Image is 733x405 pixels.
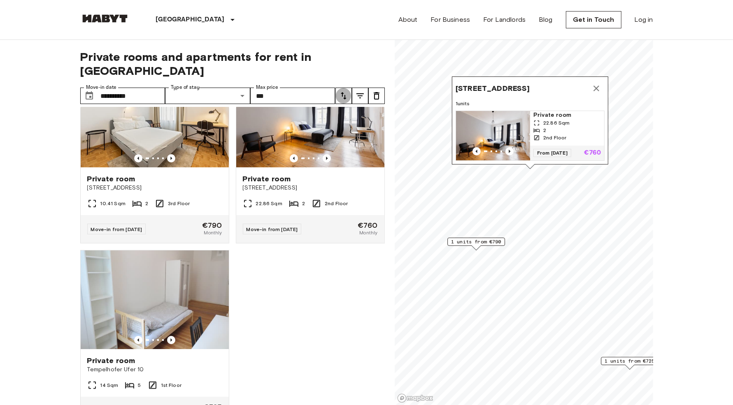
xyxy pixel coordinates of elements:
[483,15,526,25] a: For Landlords
[87,366,222,374] span: Tempelhofer Ufer 10
[100,382,119,389] span: 14 Sqm
[161,382,182,389] span: 1st Floor
[543,134,566,141] span: 2nd Floor
[451,238,501,245] span: 1 units from €790
[359,229,377,236] span: Monthly
[452,76,608,169] div: Map marker
[352,88,368,104] button: tune
[323,154,331,162] button: Previous image
[81,88,98,104] button: Choose date, selected date is 1 Mar 2026
[81,69,229,167] img: Marketing picture of unit DE-01-015-001-01H
[202,222,222,229] span: €790
[290,154,298,162] button: Previous image
[635,15,653,25] a: Log in
[543,127,546,134] span: 2
[100,200,126,207] span: 10.41 Sqm
[87,174,135,184] span: Private room
[539,15,553,25] a: Blog
[167,336,175,344] button: Previous image
[456,100,605,107] span: 1 units
[456,111,530,160] img: Marketing picture of unit DE-01-266-01H
[566,11,621,28] a: Get in Touch
[533,111,601,119] span: Private room
[505,147,514,155] button: Previous image
[80,68,229,243] a: Marketing picture of unit DE-01-015-001-01HPrevious imagePrevious imagePrivate room[STREET_ADDRES...
[472,147,481,155] button: Previous image
[243,174,291,184] span: Private room
[138,382,141,389] span: 5
[86,84,116,91] label: Move-in date
[584,150,601,156] p: €760
[91,226,142,232] span: Move-in from [DATE]
[87,356,135,366] span: Private room
[256,84,278,91] label: Max price
[605,357,655,365] span: 1 units from €725
[236,68,385,243] a: Marketing picture of unit DE-01-266-01HPrevious imagePrevious imagePrivate room[STREET_ADDRESS]22...
[256,200,282,207] span: 22.86 Sqm
[335,88,352,104] button: tune
[325,200,348,207] span: 2nd Floor
[80,50,385,78] span: Private rooms and apartments for rent in [GEOGRAPHIC_DATA]
[368,88,385,104] button: tune
[430,15,470,25] a: For Business
[247,226,298,232] span: Move-in from [DATE]
[398,15,418,25] a: About
[134,154,142,162] button: Previous image
[533,149,571,157] span: From [DATE]
[447,238,505,250] div: Map marker
[80,14,130,23] img: Habyt
[236,69,384,167] img: Marketing picture of unit DE-01-266-01H
[601,357,659,370] div: Map marker
[456,111,605,161] a: Marketing picture of unit DE-01-266-01HPrevious imagePrevious imagePrivate room22.86 Sqm22nd Floo...
[87,184,222,192] span: [STREET_ADDRESS]
[134,336,142,344] button: Previous image
[543,119,570,127] span: 22.86 Sqm
[145,200,148,207] span: 2
[358,222,378,229] span: €760
[456,83,530,93] span: [STREET_ADDRESS]
[167,154,175,162] button: Previous image
[81,250,229,349] img: Marketing picture of unit DE-01-099-05M
[397,393,433,403] a: Mapbox logo
[168,200,190,207] span: 3rd Floor
[243,184,378,192] span: [STREET_ADDRESS]
[204,229,222,236] span: Monthly
[302,200,305,207] span: 2
[171,84,200,91] label: Type of stay
[156,15,225,25] p: [GEOGRAPHIC_DATA]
